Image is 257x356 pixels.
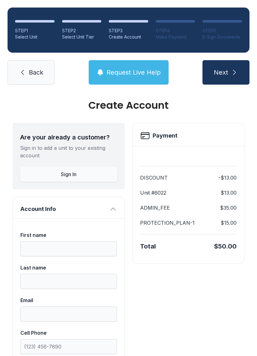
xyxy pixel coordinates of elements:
dd: $13.00 [221,189,237,196]
div: STEP 4 [156,28,195,34]
div: Create Account [109,34,148,40]
dd: $35.00 [220,204,237,212]
input: First name [20,241,117,256]
dd: -$13.00 [218,174,237,181]
input: Cell Phone [20,339,117,354]
input: Last name [20,274,117,289]
dt: ADMIN_FEE [140,204,170,212]
div: STEP 1 [15,28,55,34]
span: Request Live Help [107,68,161,77]
span: Account Info [20,205,107,213]
dd: $15.00 [221,219,237,227]
dt: DISCOUNT [140,174,168,181]
div: E-Sign Documents [202,34,242,40]
div: Email [20,296,117,304]
h2: Payment [153,131,177,140]
span: Next [214,68,228,77]
input: Email [20,306,117,322]
div: Cell Phone [20,329,117,337]
div: First name [20,231,117,239]
div: STEP 2 [62,28,102,34]
dt: PROTECTION_PLAN-1 [140,219,195,227]
div: Last name [20,264,117,271]
div: Create Account [13,100,244,110]
div: Sign in to add a unit to your existing account [20,144,117,159]
dt: Unit #6022 [140,189,166,196]
span: Back [29,68,43,77]
div: Total [140,242,156,251]
div: STEP 5 [202,28,242,34]
span: Sign In [61,170,76,178]
div: Are your already a customer? [20,133,117,142]
div: Select Unit [15,34,55,40]
button: Account Info [13,197,124,218]
div: STEP 3 [109,28,148,34]
div: $50.00 [214,242,237,251]
div: Select Unit Tier [62,34,102,40]
div: Make Payment [156,34,195,40]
